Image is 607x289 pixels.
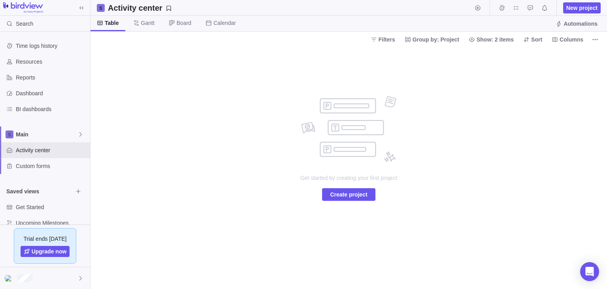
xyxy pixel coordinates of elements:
[16,162,87,170] span: Custom forms
[549,34,586,45] span: Columns
[177,19,191,27] span: Board
[5,274,14,283] div: Victim
[477,36,514,43] span: Show: 2 items
[322,188,375,201] span: Create project
[379,36,395,43] span: Filters
[24,235,67,243] span: Trial ends [DATE]
[330,190,367,199] span: Create project
[16,105,87,113] span: BI dashboards
[16,203,87,211] span: Get Started
[525,2,536,13] span: Approval requests
[466,34,517,45] span: Show: 2 items
[590,34,601,45] span: More actions
[213,19,236,27] span: Calendar
[270,47,428,289] div: no data to show
[496,2,507,13] span: Time logs
[16,89,87,97] span: Dashboard
[21,246,70,257] a: Upgrade now
[552,18,601,29] span: Automations
[16,130,77,138] span: Main
[472,2,483,13] span: Start timer
[3,2,43,13] img: logo
[539,6,550,12] a: Notifications
[108,2,162,13] h2: Activity center
[141,19,155,27] span: Gantt
[531,36,542,43] span: Sort
[560,36,583,43] span: Columns
[511,2,522,13] span: My assignments
[105,2,175,13] span: Save your current layout and filters as a View
[6,187,73,195] span: Saved views
[16,146,87,154] span: Activity center
[16,58,87,66] span: Resources
[105,19,119,27] span: Table
[73,186,84,197] span: Browse views
[270,174,428,182] span: Get started by creating your first project
[496,6,507,12] a: Time logs
[520,34,545,45] span: Sort
[511,6,522,12] a: My assignments
[402,34,462,45] span: Group by: Project
[16,219,87,227] span: Upcoming Milestones
[16,20,33,28] span: Search
[525,6,536,12] a: Approval requests
[566,4,598,12] span: New project
[368,34,398,45] span: Filters
[580,262,599,281] div: Open Intercom Messenger
[413,36,459,43] span: Group by: Project
[16,74,87,81] span: Reports
[16,42,87,50] span: Time logs history
[563,2,601,13] span: New project
[564,20,598,28] span: Automations
[539,2,550,13] span: Notifications
[5,275,14,281] img: Show
[32,247,67,255] span: Upgrade now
